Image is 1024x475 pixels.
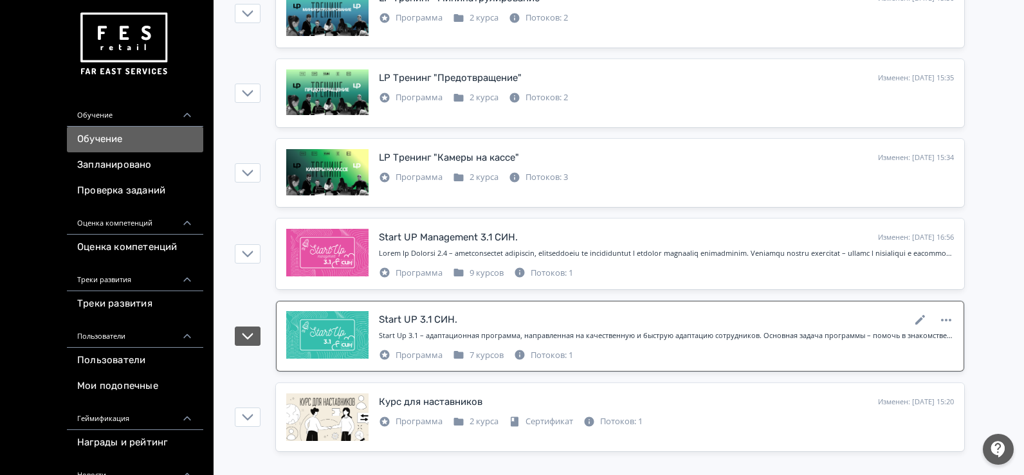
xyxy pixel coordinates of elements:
[453,171,498,184] div: 2 курса
[77,8,170,80] img: https://files.teachbase.ru/system/account/57463/logo/medium-936fc5084dd2c598f50a98b9cbe0469a.png
[379,71,522,85] div: LP Тренинг "Предотвращение"
[379,150,519,165] div: LP Тренинг "Камеры на кассе"
[67,127,203,152] a: Обучение
[878,397,954,408] div: Изменен: [DATE] 15:20
[67,260,203,291] div: Треки развития
[67,399,203,430] div: Геймификация
[453,349,504,362] div: 7 курсов
[67,291,203,317] a: Треки развития
[509,91,568,104] div: Потоков: 2
[67,430,203,456] a: Награды и рейтинг
[514,267,573,280] div: Потоков: 1
[379,415,443,428] div: Программа
[379,91,443,104] div: Программа
[67,373,203,399] a: Мои подопечные
[514,349,573,362] div: Потоков: 1
[509,415,573,428] div: Сертификат
[379,171,443,184] div: Программа
[379,12,443,24] div: Программа
[379,230,518,245] div: Start UP Management 3.1 СИН.
[453,91,498,104] div: 2 курса
[379,330,954,341] div: Start Up 3.1 – адаптационная программа, направленная на качественную и быструю адаптацию сотрудни...
[67,96,203,127] div: Обучение
[379,349,443,362] div: Программа
[67,152,203,178] a: Запланировано
[453,415,498,428] div: 2 курса
[379,248,954,259] div: Start Up Manager 3.1 – адаптационная программа, направленная на качественную и быструю адаптацию ...
[509,171,568,184] div: Потоков: 3
[67,178,203,204] a: Проверка заданий
[379,395,482,409] div: Курс для наставников
[67,348,203,373] a: Пользователи
[878,73,954,84] div: Изменен: [DATE] 15:35
[67,235,203,260] a: Оценка компетенций
[67,204,203,235] div: Оценка компетенций
[878,232,954,243] div: Изменен: [DATE] 16:56
[453,267,504,280] div: 9 курсов
[379,312,457,327] div: Start UP 3.1 СИН.
[67,317,203,348] div: Пользователи
[583,415,643,428] div: Потоков: 1
[379,267,443,280] div: Программа
[453,12,498,24] div: 2 курса
[878,152,954,163] div: Изменен: [DATE] 15:34
[509,12,568,24] div: Потоков: 2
